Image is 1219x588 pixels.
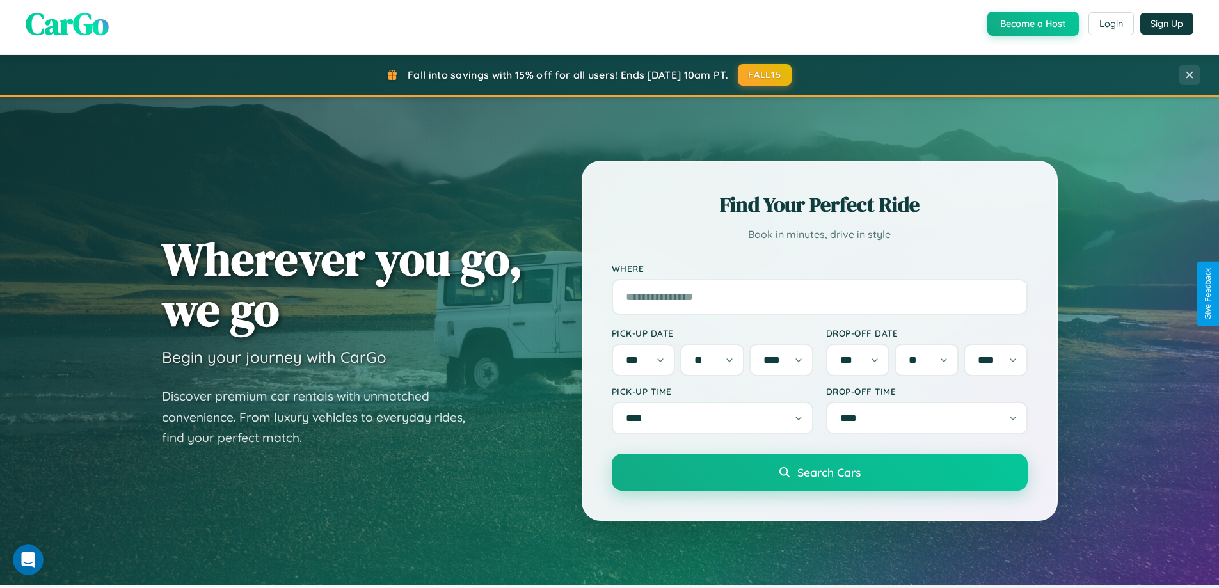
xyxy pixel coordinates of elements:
h1: Wherever you go, we go [162,234,523,335]
p: Discover premium car rentals with unmatched convenience. From luxury vehicles to everyday rides, ... [162,386,482,449]
h3: Begin your journey with CarGo [162,347,386,367]
span: Fall into savings with 15% off for all users! Ends [DATE] 10am PT. [408,68,728,81]
span: CarGo [26,3,109,45]
button: Login [1088,12,1134,35]
label: Pick-up Date [612,328,813,338]
iframe: Intercom live chat [13,544,44,575]
div: Give Feedback [1204,268,1213,320]
h2: Find Your Perfect Ride [612,191,1028,219]
p: Book in minutes, drive in style [612,225,1028,244]
button: FALL15 [738,64,792,86]
label: Drop-off Date [826,328,1028,338]
span: Search Cars [797,465,861,479]
button: Sign Up [1140,13,1193,35]
label: Drop-off Time [826,386,1028,397]
label: Where [612,263,1028,274]
label: Pick-up Time [612,386,813,397]
button: Become a Host [987,12,1079,36]
button: Search Cars [612,454,1028,491]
